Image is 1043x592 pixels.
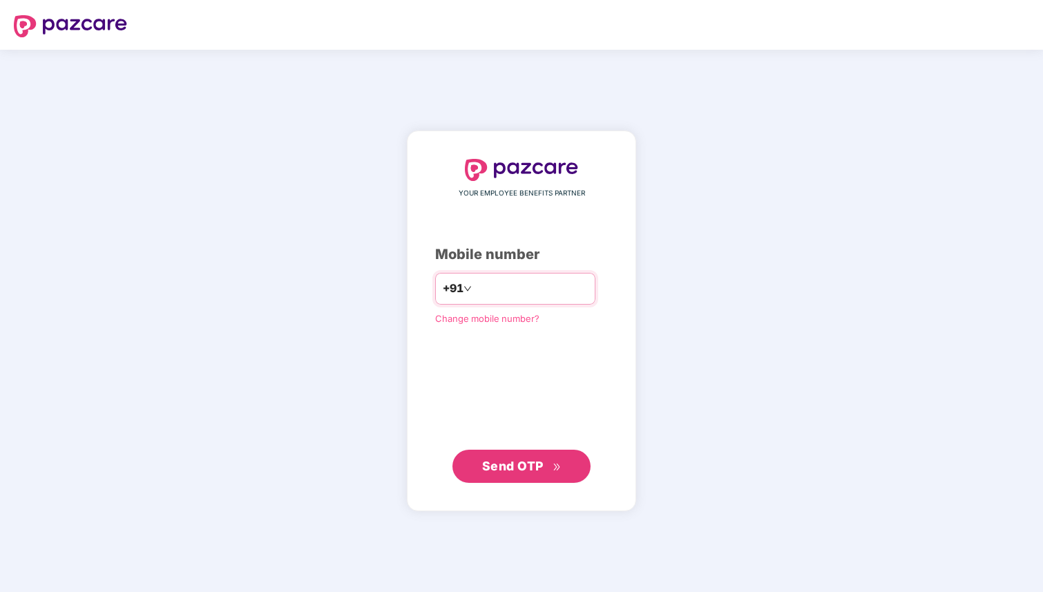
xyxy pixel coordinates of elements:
[452,450,591,483] button: Send OTPdouble-right
[14,15,127,37] img: logo
[443,280,463,297] span: +91
[465,159,578,181] img: logo
[435,313,539,324] a: Change mobile number?
[459,188,585,199] span: YOUR EMPLOYEE BENEFITS PARTNER
[482,459,544,473] span: Send OTP
[435,244,608,265] div: Mobile number
[463,285,472,293] span: down
[553,463,562,472] span: double-right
